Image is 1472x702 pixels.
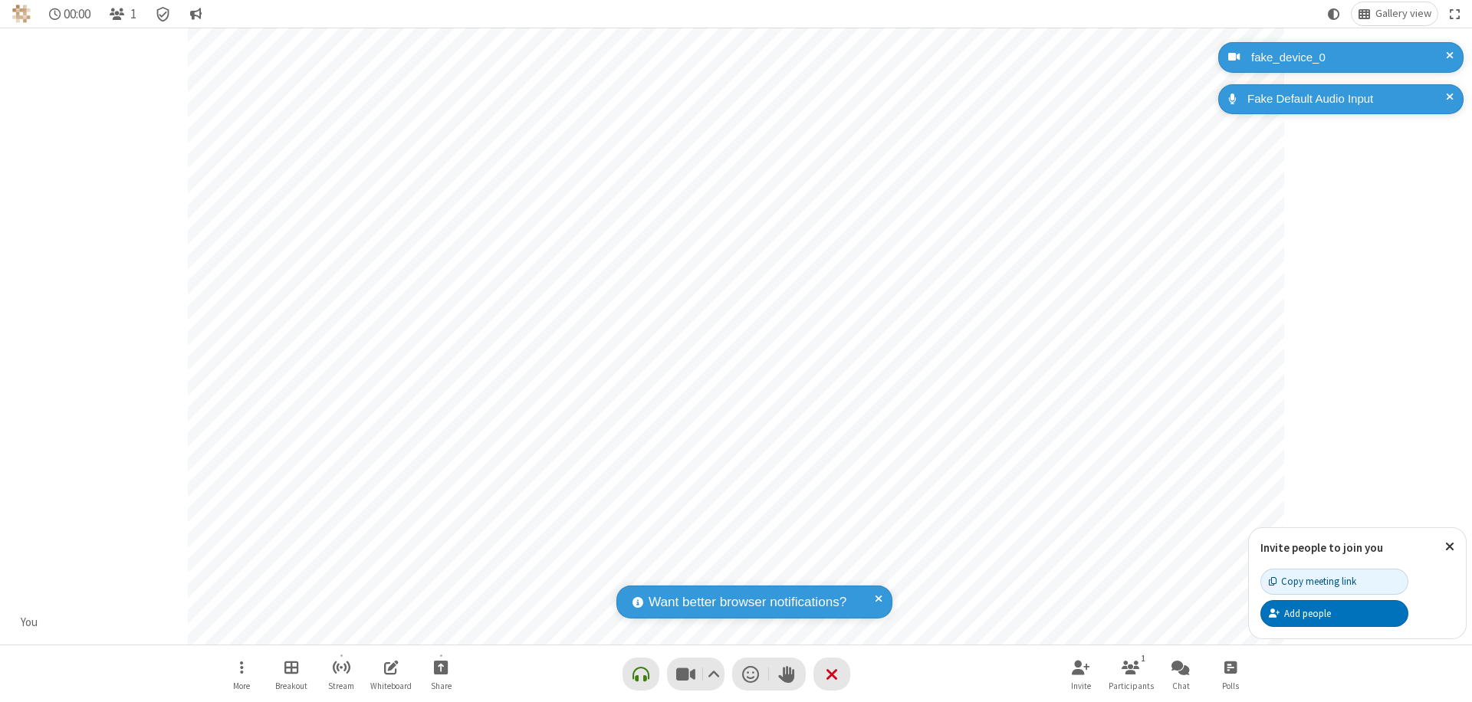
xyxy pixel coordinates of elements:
[1158,652,1204,696] button: Open chat
[149,2,178,25] div: Meeting details Encryption enabled
[1260,569,1408,595] button: Copy meeting link
[15,614,44,631] div: You
[1260,540,1383,555] label: Invite people to join you
[1058,652,1104,696] button: Invite participants (⌘+Shift+I)
[623,658,659,691] button: Connect your audio
[219,652,264,696] button: Open menu
[1172,681,1190,691] span: Chat
[1222,681,1239,691] span: Polls
[130,7,136,21] span: 1
[769,658,806,691] button: Raise hand
[183,2,208,25] button: Conversation
[1109,681,1154,691] span: Participants
[1434,528,1466,566] button: Close popover
[418,652,464,696] button: Start sharing
[268,652,314,696] button: Manage Breakout Rooms
[275,681,307,691] span: Breakout
[1260,600,1408,626] button: Add people
[1108,652,1154,696] button: Open participant list
[649,592,846,612] span: Want better browser notifications?
[813,658,850,691] button: End or leave meeting
[368,652,414,696] button: Open shared whiteboard
[667,658,724,691] button: Stop video (⌘+Shift+V)
[103,2,143,25] button: Open participant list
[328,681,354,691] span: Stream
[12,5,31,23] img: QA Selenium DO NOT DELETE OR CHANGE
[318,652,364,696] button: Start streaming
[703,658,724,691] button: Video setting
[1352,2,1437,25] button: Change layout
[1137,651,1150,665] div: 1
[1322,2,1346,25] button: Using system theme
[431,681,452,691] span: Share
[732,658,769,691] button: Send a reaction
[64,7,90,21] span: 00:00
[1444,2,1467,25] button: Fullscreen
[233,681,250,691] span: More
[1269,574,1356,589] div: Copy meeting link
[370,681,412,691] span: Whiteboard
[1071,681,1091,691] span: Invite
[1242,90,1452,108] div: Fake Default Audio Input
[43,2,97,25] div: Timer
[1207,652,1253,696] button: Open poll
[1246,49,1452,67] div: fake_device_0
[1375,8,1431,20] span: Gallery view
